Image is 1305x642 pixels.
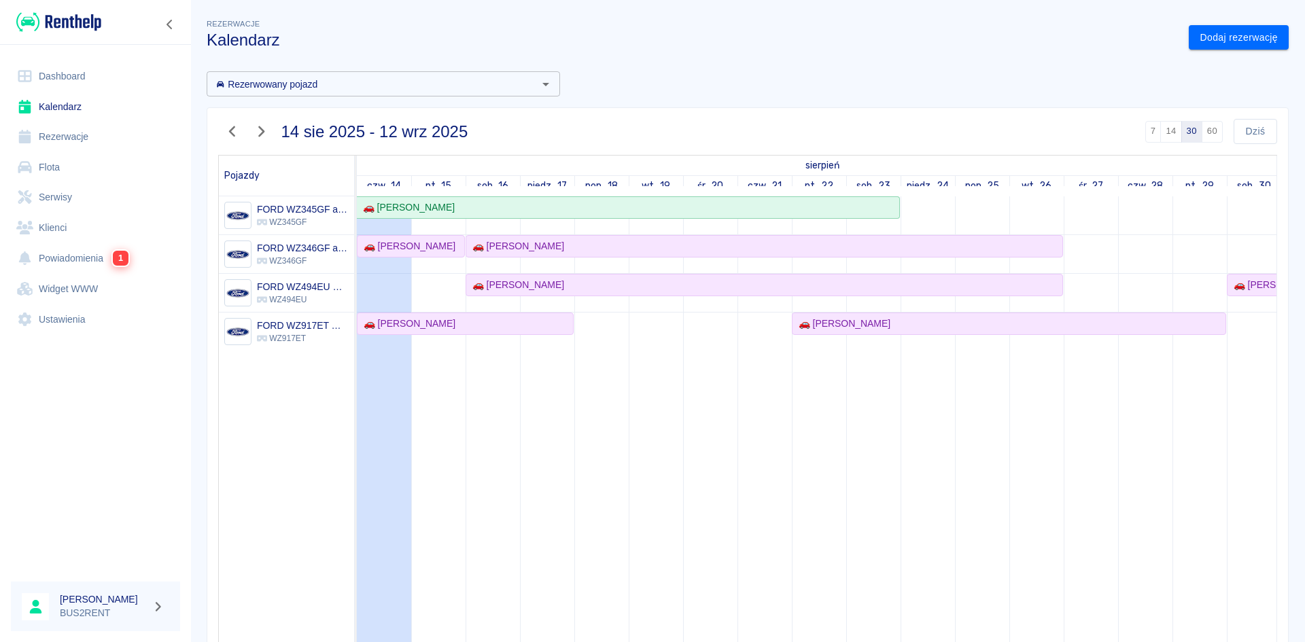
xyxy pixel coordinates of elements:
p: WZ494EU [257,293,349,306]
a: 20 sierpnia 2025 [694,176,727,196]
a: Ustawienia [11,304,180,335]
h6: [PERSON_NAME] [60,592,147,606]
button: Otwórz [536,75,555,94]
a: 16 sierpnia 2025 [474,176,512,196]
a: 14 sierpnia 2025 [802,156,843,175]
a: 17 sierpnia 2025 [524,176,570,196]
a: Powiadomienia1 [11,243,180,274]
button: 14 dni [1160,121,1181,143]
a: Kalendarz [11,92,180,122]
img: Image [226,282,249,304]
p: BUS2RENT [60,606,147,620]
button: 7 dni [1145,121,1162,143]
a: 29 sierpnia 2025 [1182,176,1217,196]
a: 24 sierpnia 2025 [903,176,952,196]
a: 15 sierpnia 2025 [422,176,455,196]
a: Widget WWW [11,274,180,304]
button: Dziś [1234,119,1277,144]
a: Serwisy [11,182,180,213]
img: Image [226,321,249,343]
a: 19 sierpnia 2025 [638,176,674,196]
a: Klienci [11,213,180,243]
div: 🚗 [PERSON_NAME] [1228,278,1279,292]
a: 18 sierpnia 2025 [582,176,621,196]
img: Image [226,204,249,227]
button: 60 dni [1202,121,1223,143]
p: WZ917ET [257,332,349,344]
img: Renthelp logo [16,11,101,33]
p: WZ345GF [257,216,349,228]
div: 🚗 [PERSON_NAME] [467,278,564,292]
h6: FORD WZ917ET manualny [257,319,349,332]
span: Rezerwacje [207,20,260,28]
div: 🚗 [PERSON_NAME] [467,239,564,253]
a: 14 sierpnia 2025 [364,176,404,196]
span: Pojazdy [224,170,260,181]
img: Image [226,243,249,266]
a: 25 sierpnia 2025 [962,176,1003,196]
span: 1 [113,251,128,266]
div: 🚗 [PERSON_NAME] [793,317,890,331]
a: 21 sierpnia 2025 [744,176,785,196]
h6: FORD WZ346GF automat [257,241,349,255]
a: Dashboard [11,61,180,92]
h3: 14 sie 2025 - 12 wrz 2025 [281,122,468,141]
a: 30 sierpnia 2025 [1234,176,1274,196]
a: 28 sierpnia 2025 [1124,176,1167,196]
div: 🚗 [PERSON_NAME] [358,239,455,253]
a: 23 sierpnia 2025 [853,176,894,196]
h6: FORD WZ494EU manualny [257,280,349,293]
a: Renthelp logo [11,11,101,33]
a: Flota [11,152,180,183]
p: WZ346GF [257,255,349,267]
input: Wyszukaj i wybierz pojazdy... [211,75,534,92]
a: 27 sierpnia 2025 [1075,176,1107,196]
button: Zwiń nawigację [160,16,180,33]
a: Dodaj rezerwację [1189,25,1289,50]
div: 🚗 [PERSON_NAME] [358,200,455,215]
h3: Kalendarz [207,31,1178,50]
button: 30 dni [1181,121,1202,143]
a: 22 sierpnia 2025 [801,176,837,196]
div: 🚗 [PERSON_NAME] [358,317,455,331]
a: Rezerwacje [11,122,180,152]
h6: FORD WZ345GF automat [257,202,349,216]
a: 26 sierpnia 2025 [1018,176,1056,196]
